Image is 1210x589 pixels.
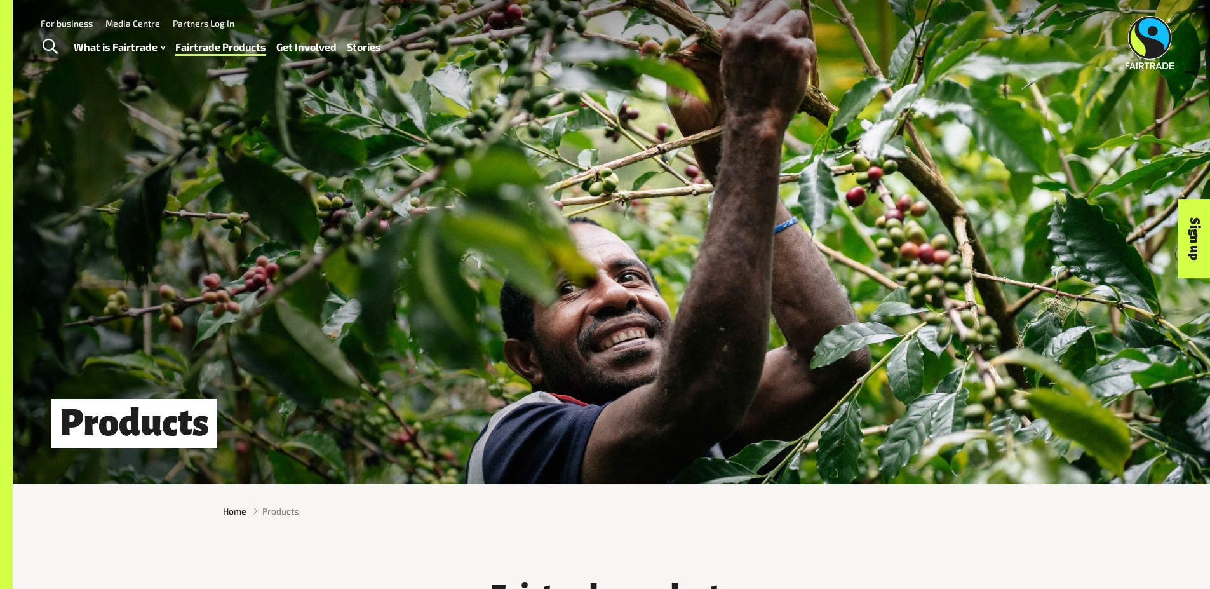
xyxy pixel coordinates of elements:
a: Partners Log In [173,18,234,29]
a: Stories [347,38,381,57]
img: Fairtrade Australia New Zealand logo [1126,16,1174,69]
a: What is Fairtrade [74,38,165,57]
a: For business [41,18,93,29]
a: Fairtrade Products [175,38,266,57]
a: Media Centre [105,18,160,29]
a: Get Involved [276,38,337,57]
a: Toggle Search [34,31,65,63]
h1: Products [51,399,217,448]
a: Home [223,504,246,518]
span: Products [262,504,299,518]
